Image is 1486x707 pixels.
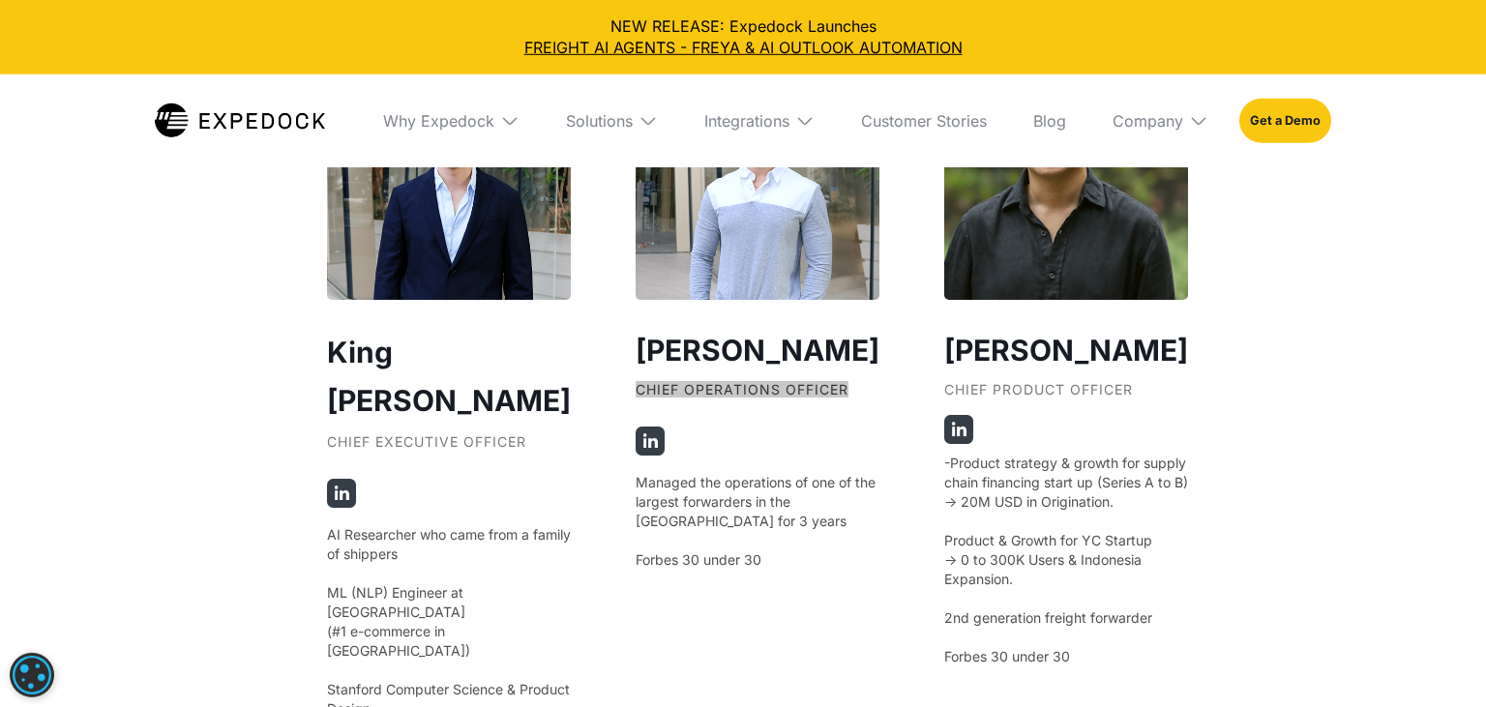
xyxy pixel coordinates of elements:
div: Why Expedock [383,111,494,131]
div: Why Expedock [368,74,535,167]
h3: [PERSON_NAME] [944,328,1188,372]
div: Company [1113,111,1183,131]
div: Company [1097,74,1224,167]
p: Managed the operations of one of the largest forwarders in the [GEOGRAPHIC_DATA] for 3 years Forb... [636,473,879,570]
iframe: Chat Widget [1164,498,1486,707]
div: Integrations [689,74,830,167]
img: COO Jeff Tan [636,56,879,300]
p: -Product strategy & growth for supply chain financing start up (Series A to B) -> 20M USD in Orig... [944,454,1188,666]
img: Jig Young, co-founder and chief product officer at Expedock.com [944,56,1188,300]
div: Chief Executive Officer [327,434,571,467]
div: Chief Product Officer [944,382,1188,415]
a: FREIGHT AI AGENTS - FREYA & AI OUTLOOK AUTOMATION [15,37,1471,58]
h2: King [PERSON_NAME] [327,328,571,425]
div: NEW RELEASE: Expedock Launches [15,15,1471,59]
div: Solutions [550,74,673,167]
div: Chief Operations Officer [636,382,879,415]
img: CEO King Alandy Dy [327,56,571,300]
div: Solutions [566,111,633,131]
a: Get a Demo [1239,99,1331,143]
a: Customer Stories [846,74,1002,167]
a: Blog [1018,74,1082,167]
h3: [PERSON_NAME] [636,328,879,372]
div: Integrations [704,111,789,131]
